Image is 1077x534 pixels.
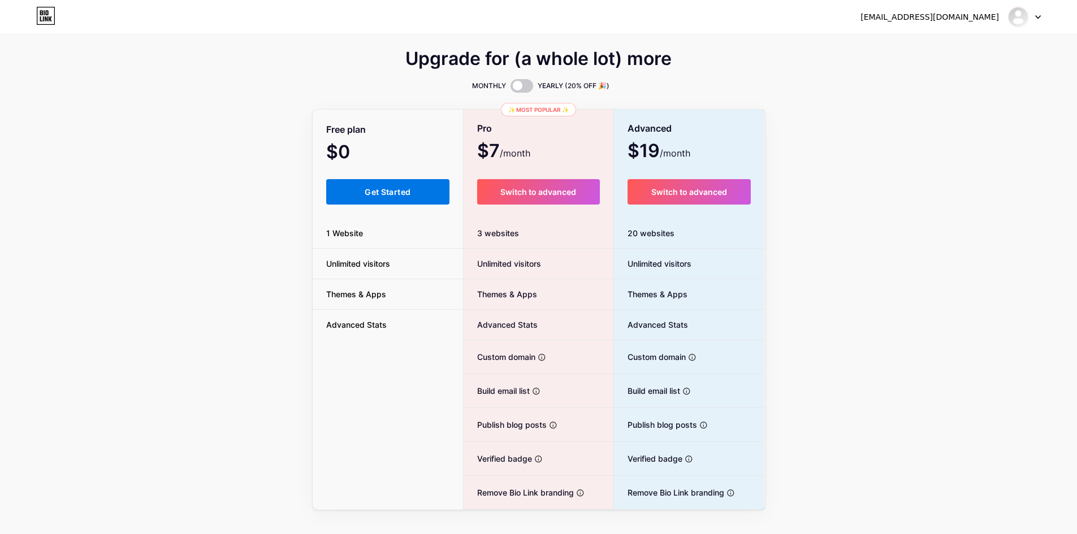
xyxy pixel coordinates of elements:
span: Themes & Apps [313,288,400,300]
img: hickmantrees [1007,6,1029,28]
span: /month [500,146,530,160]
div: 20 websites [614,218,765,249]
span: Build email list [464,385,530,397]
button: Switch to advanced [628,179,751,205]
span: YEARLY (20% OFF 🎉) [538,80,609,92]
span: Advanced Stats [313,319,400,331]
div: ✨ Most popular ✨ [501,103,576,116]
span: Advanced [628,119,672,138]
span: Themes & Apps [464,288,537,300]
span: Verified badge [464,453,532,464]
span: Themes & Apps [614,288,687,300]
span: 1 Website [313,227,377,239]
span: Unlimited visitors [614,258,691,270]
span: Advanced Stats [614,319,688,331]
span: Remove Bio Link branding [614,487,724,498]
button: Switch to advanced [477,179,600,205]
span: Upgrade for (a whole lot) more [405,52,672,66]
div: 3 websites [464,218,613,249]
span: Pro [477,119,492,138]
span: Advanced Stats [464,319,538,331]
span: Remove Bio Link branding [464,487,574,498]
span: Verified badge [614,453,682,464]
span: Custom domain [464,351,535,363]
span: Build email list [614,385,680,397]
span: Unlimited visitors [313,258,404,270]
span: $7 [477,144,530,160]
span: Publish blog posts [614,419,697,431]
span: Custom domain [614,351,686,363]
span: /month [660,146,690,160]
span: Switch to advanced [500,187,576,197]
span: $19 [628,144,690,160]
div: [EMAIL_ADDRESS][DOMAIN_NAME] [860,11,999,23]
span: Unlimited visitors [464,258,541,270]
span: $0 [326,145,380,161]
button: Get Started [326,179,450,205]
span: Free plan [326,120,366,140]
span: Publish blog posts [464,419,547,431]
span: MONTHLY [472,80,506,92]
span: Switch to advanced [651,187,727,197]
span: Get Started [365,187,410,197]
